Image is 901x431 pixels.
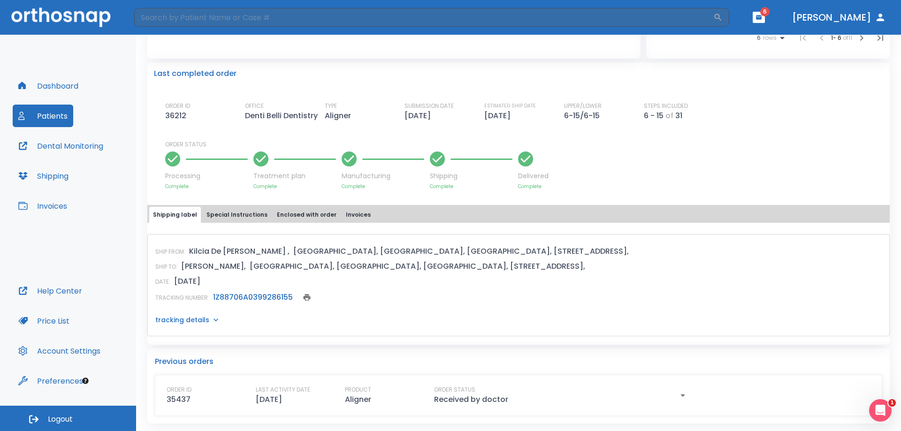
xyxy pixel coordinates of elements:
p: Received by doctor [434,394,508,405]
img: Orthosnap [11,8,111,27]
button: Patients [13,105,73,127]
p: LAST ACTIVITY DATE [256,386,310,394]
p: TYPE [325,102,337,110]
button: Help Center [13,280,88,302]
p: Last completed order [154,68,237,79]
p: ORDER ID [167,386,191,394]
p: 31 [675,110,682,121]
p: Aligner [345,394,371,405]
p: OFFICE [245,102,264,110]
span: of 11 [843,34,852,42]
p: Complete [253,183,336,190]
p: [DATE] [256,394,282,405]
p: Complete [518,183,549,190]
p: 35437 [167,394,191,405]
span: 1 - 6 [831,34,843,42]
span: rows [761,35,777,41]
p: Complete [165,183,248,190]
p: Denti Belli Dentistry [245,110,321,121]
p: Aligner [325,110,355,121]
span: 6 [760,7,770,16]
p: [GEOGRAPHIC_DATA], [GEOGRAPHIC_DATA], [GEOGRAPHIC_DATA], [STREET_ADDRESS], [250,261,585,272]
a: 1Z88706A0399286155 [213,292,293,302]
p: Shipping [430,171,512,181]
p: 6 - 15 [644,110,664,121]
button: Dashboard [13,75,84,97]
p: Processing [165,171,248,181]
p: [DATE] [484,110,514,121]
button: Shipping [13,165,74,187]
button: Shipping label [149,207,201,223]
p: Manufacturing [342,171,424,181]
p: [GEOGRAPHIC_DATA], [GEOGRAPHIC_DATA], [GEOGRAPHIC_DATA], [STREET_ADDRESS], [293,246,629,257]
p: SHIP TO: [155,263,177,271]
p: Complete [430,183,512,190]
button: Invoices [342,207,374,223]
button: Enclosed with order [273,207,340,223]
button: Account Settings [13,340,106,362]
p: UPPER/LOWER [564,102,602,110]
p: [PERSON_NAME], [181,261,246,272]
div: tabs [149,207,888,223]
p: STEPS INCLUDED [644,102,688,110]
p: of [665,110,673,121]
button: [PERSON_NAME] [788,9,890,26]
p: tracking details [155,315,209,325]
iframe: Intercom live chat [869,399,892,422]
p: Complete [342,183,424,190]
p: [DATE] [405,110,435,121]
span: 1 [888,399,896,407]
p: DATE: [155,278,170,286]
div: Tooltip anchor [81,377,90,385]
p: Kilcia De [PERSON_NAME] , [189,246,290,257]
button: Preferences [13,370,89,392]
button: Dental Monitoring [13,135,109,157]
button: Invoices [13,195,73,217]
p: [DATE] [174,276,200,287]
button: Special Instructions [203,207,271,223]
input: Search by Patient Name or Case # [134,8,713,27]
p: ORDER ID [165,102,190,110]
span: Logout [48,414,73,424]
span: 6 [757,35,761,41]
p: PRODUCT [345,386,371,394]
p: ORDER STATUS [165,140,883,149]
p: 36212 [165,110,190,121]
p: TRACKING NUMBER: [155,294,209,302]
p: 6-15/6-15 [564,110,603,121]
p: ORDER STATUS [434,386,475,394]
p: SHIP FROM: [155,248,185,256]
p: SUBMISSION DATE [405,102,454,110]
p: Delivered [518,171,549,181]
p: Treatment plan [253,171,336,181]
button: print [300,291,313,304]
button: Price List [13,310,75,332]
p: Previous orders [155,356,882,367]
p: ESTIMATED SHIP DATE [484,102,536,110]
